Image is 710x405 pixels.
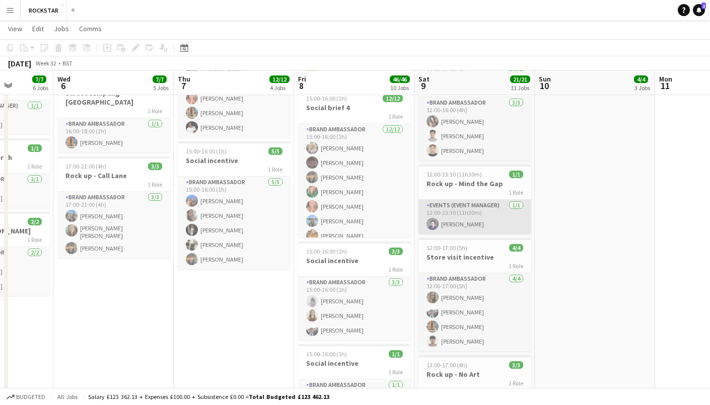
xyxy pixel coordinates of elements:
span: 3/3 [509,361,523,369]
span: Sat [418,74,430,84]
span: 12:00-17:00 (5h) [427,244,467,252]
div: Salary £123 362.13 + Expenses £100.00 + Subsistence £0.00 = [88,393,329,400]
span: 4/4 [634,75,648,83]
span: 7 [176,80,190,92]
span: 3/3 [389,248,403,255]
app-card-role: Events (Event Manager)1/112:00-23:30 (11h30m)[PERSON_NAME] [418,200,531,234]
span: 15:00-16:00 (1h) [306,95,347,102]
span: 1/1 [509,171,523,178]
span: Comms [79,24,102,33]
span: 15:00-16:00 (1h) [186,147,227,155]
app-card-role: Brand Ambassador12/1215:00-16:00 (1h)[PERSON_NAME][PERSON_NAME][PERSON_NAME][PERSON_NAME][PERSON_... [298,124,411,318]
h3: Social incentive [298,256,411,265]
span: 10 [537,80,551,92]
span: 3/3 [148,163,162,170]
span: 1 Role [509,262,523,270]
span: 21/21 [510,75,530,83]
span: 1 Role [388,266,403,273]
span: View [8,24,22,33]
span: 7/7 [32,75,46,83]
span: 1 Role [148,107,162,115]
span: 1 Role [388,368,403,376]
span: 1 Role [27,236,42,244]
div: 3 Jobs [634,84,650,92]
h3: Store visit incentive [418,253,531,262]
span: Jobs [54,24,69,33]
app-job-card: 12:00-16:00 (4h)3/3Rock up - Caribbean [DATE]1 RoleBrand Ambassador3/312:00-16:00 (4h)[PERSON_NAM... [418,62,531,160]
span: 17:00-21:00 (4h) [65,163,106,170]
span: All jobs [55,393,80,400]
app-card-role: Brand Ambassador3/315:00-16:00 (1h)[PERSON_NAME][PERSON_NAME][PERSON_NAME] [298,277,411,340]
span: Week 32 [33,59,58,67]
span: 2/2 [28,218,42,225]
app-card-role: Brand Ambassador3/317:00-21:00 (4h)[PERSON_NAME][PERSON_NAME] [PERSON_NAME][PERSON_NAME] [57,192,170,258]
div: BST [62,59,73,67]
h3: Street sampling [GEOGRAPHIC_DATA] [57,89,170,107]
span: 1 Role [148,181,162,188]
div: 6 Jobs [33,84,48,92]
app-card-role: Brand Ambassador5/515:00-16:00 (1h)[PERSON_NAME][PERSON_NAME][PERSON_NAME][PERSON_NAME][PERSON_NAME] [178,177,291,269]
app-job-card: 17:00-21:00 (4h)3/3Rock up - Call Lane1 RoleBrand Ambassador3/317:00-21:00 (4h)[PERSON_NAME][PERS... [57,156,170,258]
span: Mon [659,74,672,84]
span: 8 [297,80,306,92]
span: Sun [539,74,551,84]
div: 10 Jobs [390,84,409,92]
span: Budgeted [16,393,45,400]
span: 15:00-16:00 (1h) [306,248,347,255]
span: 6 [56,80,70,92]
div: 5 Jobs [153,84,169,92]
span: 2 [701,3,706,9]
span: Total Budgeted £123 462.13 [249,393,329,400]
h3: Social brief 4 [298,103,411,112]
span: 1 Role [509,379,523,387]
span: 15:00-16:00 (1h) [306,350,347,358]
app-card-role: Brand Ambassador3/312:00-16:00 (4h)[PERSON_NAME][PERSON_NAME][PERSON_NAME] [418,97,531,160]
a: Comms [75,22,106,35]
span: 13:00-17:00 (4h) [427,361,467,369]
span: 1 Role [27,163,42,170]
app-job-card: 15:00-16:00 (1h)12/12Social brief 41 RoleBrand Ambassador12/1215:00-16:00 (1h)[PERSON_NAME][PERSO... [298,89,411,237]
span: 12/12 [269,75,290,83]
span: Edit [32,24,44,33]
span: Thu [178,74,190,84]
span: 7/7 [153,75,167,83]
span: 9 [417,80,430,92]
h3: Social incentive [178,156,291,165]
span: 5/5 [268,147,282,155]
app-job-card: 15:00-16:00 (1h)5/5Social incentive1 RoleBrand Ambassador5/515:00-16:00 (1h)[PERSON_NAME][PERSON_... [178,141,291,269]
span: 1 Role [268,166,282,173]
button: ROCKSTAR [21,1,67,20]
span: 11 [658,80,672,92]
div: 4 Jobs [270,84,289,92]
h3: Rock up - Call Lane [57,171,170,180]
a: Jobs [50,22,73,35]
span: 12/12 [383,95,403,102]
app-job-card: 12:00-23:30 (11h30m)1/1Rock up - Mind the Gap1 RoleEvents (Event Manager)1/112:00-23:30 (11h30m)[... [418,165,531,234]
h3: Social incentive [298,359,411,368]
span: 46/46 [390,75,410,83]
div: [DATE] [8,58,31,68]
app-job-card: 15:00-16:00 (1h)3/3Social incentive1 RoleBrand Ambassador3/315:00-16:00 (1h)[PERSON_NAME][PERSON_... [298,241,411,340]
span: 1 Role [388,113,403,120]
span: 1 Role [509,189,523,196]
span: Wed [57,74,70,84]
a: Edit [28,22,48,35]
div: 11 Jobs [511,84,530,92]
app-job-card: 12:00-17:00 (5h)4/4Store visit incentive1 RoleBrand Ambassador4/412:00-17:00 (5h)[PERSON_NAME][PE... [418,238,531,351]
div: 16:00-18:00 (2h)1/1Street sampling [GEOGRAPHIC_DATA]1 RoleBrand Ambassador1/116:00-18:00 (2h)[PER... [57,74,170,152]
a: View [4,22,26,35]
app-card-role: Brand Ambassador1/116:00-18:00 (2h)[PERSON_NAME] [57,118,170,152]
span: 4/4 [509,244,523,252]
a: 2 [693,4,705,16]
span: 1/1 [389,350,403,358]
span: 12:00-23:30 (11h30m) [427,171,482,178]
app-card-role: Brand Ambassador4/412:00-17:00 (5h)[PERSON_NAME][PERSON_NAME][PERSON_NAME][PERSON_NAME] [418,273,531,351]
button: Budgeted [5,391,47,402]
